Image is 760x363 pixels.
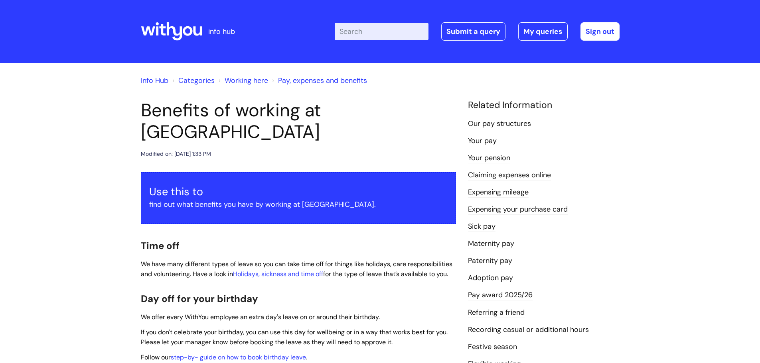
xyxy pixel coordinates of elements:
[225,76,268,85] a: Working here
[141,292,258,305] span: Day off for your birthday
[335,22,620,41] div: | -
[468,170,551,181] a: Claiming expenses online
[141,149,211,159] div: Modified on: [DATE] 1:33 PM
[270,74,367,87] li: Pay, expenses and benefits
[580,22,620,41] a: Sign out
[141,239,180,252] span: Time off
[468,153,510,163] a: Your pension
[335,23,428,40] input: Search
[468,222,495,232] a: Sick pay
[141,353,307,361] span: Follow our .
[468,136,497,146] a: Your pay
[468,119,531,129] a: Our pay structures
[141,100,456,143] h1: Benefits of working at [GEOGRAPHIC_DATA]
[441,22,505,41] a: Submit a query
[468,100,620,111] h4: Related Information
[468,239,514,249] a: Maternity pay
[233,270,323,278] a: Holidays, sickness and time off
[468,325,589,335] a: Recording casual or additional hours
[468,256,512,266] a: Paternity pay
[278,76,367,85] a: Pay, expenses and benefits
[518,22,568,41] a: My queries
[149,198,448,211] p: find out what benefits you have by working at [GEOGRAPHIC_DATA].
[178,76,215,85] a: Categories
[208,25,235,38] p: info hub
[468,187,529,198] a: Expensing mileage
[468,308,525,318] a: Referring a friend
[141,313,380,321] span: We offer every WithYou employee an extra day's leave on or around their birthday.
[141,260,452,278] span: We have many different types of leave so you can take time off for things like holidays, care res...
[468,342,517,352] a: Festive season
[149,185,448,198] h3: Use this to
[141,76,168,85] a: Info Hub
[217,74,268,87] li: Working here
[141,328,448,346] span: If you don't celebrate your birthday, you can use this day for wellbeing or in a way that works b...
[468,273,513,283] a: Adoption pay
[171,353,306,361] a: step-by- guide on how to book birthday leave
[170,74,215,87] li: Solution home
[468,290,533,300] a: Pay award 2025/26
[468,204,568,215] a: Expensing your purchase card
